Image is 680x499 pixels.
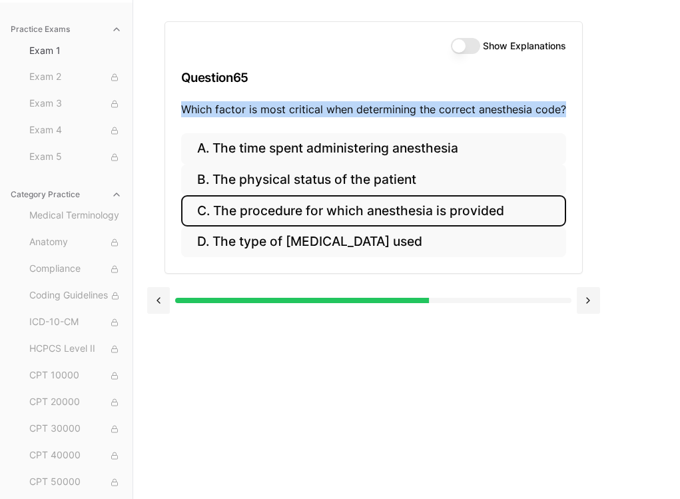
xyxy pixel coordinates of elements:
button: Exam 4 [24,120,127,141]
button: Exam 1 [24,40,127,61]
span: Exam 4 [29,123,122,138]
span: Exam 5 [29,150,122,165]
span: CPT 10000 [29,368,122,383]
label: Show Explanations [483,41,566,51]
span: Exam 2 [29,70,122,85]
span: Coding Guidelines [29,288,122,303]
button: D. The type of [MEDICAL_DATA] used [181,227,566,258]
button: CPT 50000 [24,472,127,493]
button: Anatomy [24,232,127,253]
span: ICD-10-CM [29,315,122,330]
span: HCPCS Level II [29,342,122,356]
button: CPT 30000 [24,418,127,440]
button: CPT 20000 [24,392,127,413]
button: A. The time spent administering anesthesia [181,133,566,165]
button: Exam 2 [24,67,127,88]
span: Compliance [29,262,122,276]
button: Exam 5 [24,147,127,168]
button: B. The physical status of the patient [181,165,566,196]
button: Category Practice [5,184,127,205]
h3: Question 65 [181,58,566,97]
button: CPT 10000 [24,365,127,386]
span: Exam 1 [29,44,122,57]
button: Practice Exams [5,19,127,40]
button: HCPCS Level II [24,338,127,360]
span: Anatomy [29,235,122,250]
span: Exam 3 [29,97,122,111]
button: ICD-10-CM [24,312,127,333]
span: Medical Terminology [29,209,122,223]
button: Coding Guidelines [24,285,127,306]
button: Compliance [24,258,127,280]
button: CPT 40000 [24,445,127,466]
span: CPT 50000 [29,475,122,490]
button: Medical Terminology [24,205,127,227]
span: CPT 20000 [29,395,122,410]
span: CPT 40000 [29,448,122,463]
button: Exam 3 [24,93,127,115]
span: CPT 30000 [29,422,122,436]
button: C. The procedure for which anesthesia is provided [181,195,566,227]
p: Which factor is most critical when determining the correct anesthesia code? [181,101,566,117]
